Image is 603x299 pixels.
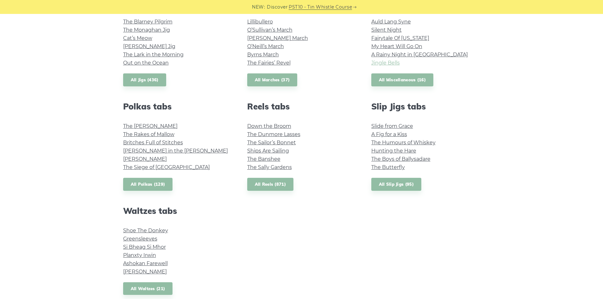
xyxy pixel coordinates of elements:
h2: Reels tabs [247,102,356,111]
a: [PERSON_NAME] [123,269,167,275]
a: The Banshee [247,156,280,162]
a: The Sally Gardens [247,164,292,170]
a: The Butterfly [371,164,405,170]
a: All Waltzes (21) [123,282,173,295]
a: Byrns March [247,52,279,58]
a: [PERSON_NAME] [123,156,167,162]
a: All Marches (37) [247,73,298,86]
a: Britches Full of Stitches [123,140,183,146]
a: Lillibullero [247,19,273,25]
a: The Humours of Whiskey [371,140,436,146]
a: The Boys of Ballysadare [371,156,430,162]
span: NEW: [252,3,265,11]
a: Down the Broom [247,123,291,129]
a: The Siege of [GEOGRAPHIC_DATA] [123,164,210,170]
a: O’Neill’s March [247,43,284,49]
a: The Fairies’ Revel [247,60,291,66]
a: A Rainy Night in [GEOGRAPHIC_DATA] [371,52,468,58]
span: Discover [267,3,288,11]
a: [PERSON_NAME] March [247,35,308,41]
h2: Polkas tabs [123,102,232,111]
a: Planxty Irwin [123,252,156,258]
a: The Dunmore Lasses [247,131,300,137]
a: The Lark in the Morning [123,52,184,58]
a: The Blarney Pilgrim [123,19,173,25]
a: All Jigs (436) [123,73,166,86]
h2: Waltzes tabs [123,206,232,216]
a: All Polkas (129) [123,178,173,191]
a: Ashokan Farewell [123,260,168,266]
a: Shoe The Donkey [123,227,168,234]
a: Greensleeves [123,236,157,242]
a: PST10 - Tin Whistle Course [289,3,352,11]
a: The Monaghan Jig [123,27,170,33]
a: [PERSON_NAME] Jig [123,43,175,49]
a: The Rakes of Mallow [123,131,174,137]
a: O’Sullivan’s March [247,27,292,33]
a: Slide from Grace [371,123,413,129]
a: Silent Night [371,27,402,33]
a: Si­ Bheag Si­ Mhor [123,244,166,250]
a: Cat’s Meow [123,35,152,41]
a: Ships Are Sailing [247,148,289,154]
a: All Miscellaneous (16) [371,73,434,86]
a: The Sailor’s Bonnet [247,140,296,146]
a: All Reels (871) [247,178,294,191]
a: Out on the Ocean [123,60,169,66]
a: Auld Lang Syne [371,19,411,25]
a: The [PERSON_NAME] [123,123,178,129]
h2: Slip Jigs tabs [371,102,480,111]
a: Jingle Bells [371,60,400,66]
a: My Heart Will Go On [371,43,422,49]
a: [PERSON_NAME] in the [PERSON_NAME] [123,148,228,154]
a: A Fig for a Kiss [371,131,407,137]
a: Fairytale Of [US_STATE] [371,35,429,41]
a: All Slip Jigs (95) [371,178,421,191]
a: Hunting the Hare [371,148,416,154]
